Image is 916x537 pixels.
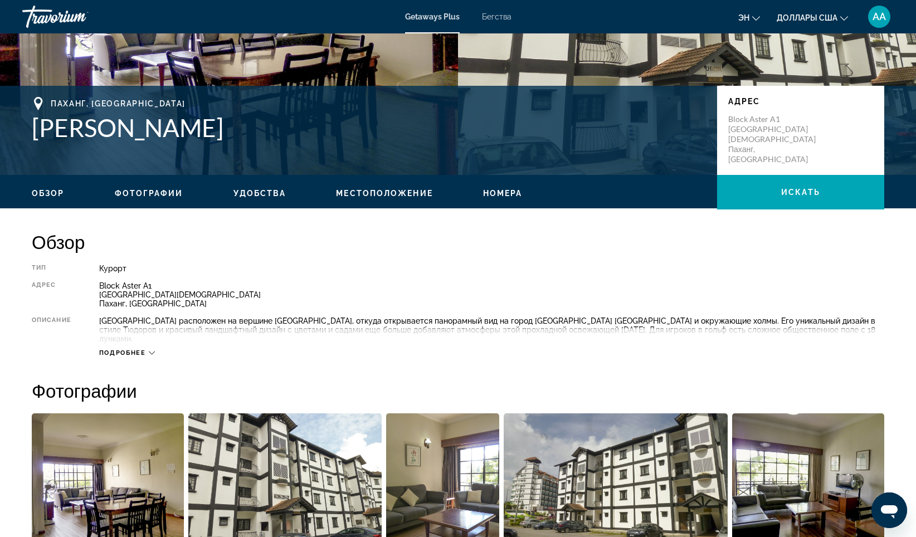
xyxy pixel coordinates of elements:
span: Фотографии [115,189,183,198]
div: Тип [32,264,71,273]
button: Номера [483,188,523,198]
button: Искать [717,175,884,209]
p: Block Aster A1 [GEOGRAPHIC_DATA][DEMOGRAPHIC_DATA] Паханг, [GEOGRAPHIC_DATA] [728,114,817,164]
button: Изменение языка [738,9,760,26]
h2: Обзор [32,231,884,253]
h2: Фотографии [32,379,884,402]
a: Травориум [22,2,134,31]
span: Номера [483,189,523,198]
button: Фотографии [115,188,183,198]
div: Адрес [32,281,71,308]
h1: [PERSON_NAME] [32,113,706,142]
button: Подробнее [99,349,155,357]
span: Подробнее [99,349,146,357]
div: [GEOGRAPHIC_DATA] расположен на вершине [GEOGRAPHIC_DATA], откуда открывается панорамный вид на г... [99,316,884,343]
p: Адрес [728,97,873,106]
a: Getaways Plus [405,12,460,21]
a: Бегства [482,12,511,21]
span: Местоположение [336,189,432,198]
span: Удобства [233,189,286,198]
div: Курорт [99,264,884,273]
span: АА [873,11,886,22]
button: Местоположение [336,188,432,198]
button: Обзор [32,188,65,198]
button: Пользовательское меню [865,5,894,28]
span: эн [738,13,749,22]
span: Обзор [32,189,65,198]
span: Паханг, [GEOGRAPHIC_DATA] [51,99,186,108]
button: Изменить валюту [777,9,848,26]
iframe: Кнопка запуска окна обмена сообщениями [871,492,907,528]
span: Искать [781,188,820,197]
button: Удобства [233,188,286,198]
div: Block Aster A1 [GEOGRAPHIC_DATA][DEMOGRAPHIC_DATA] Паханг, [GEOGRAPHIC_DATA] [99,281,884,308]
span: Доллары США [777,13,837,22]
div: Описание [32,316,71,343]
